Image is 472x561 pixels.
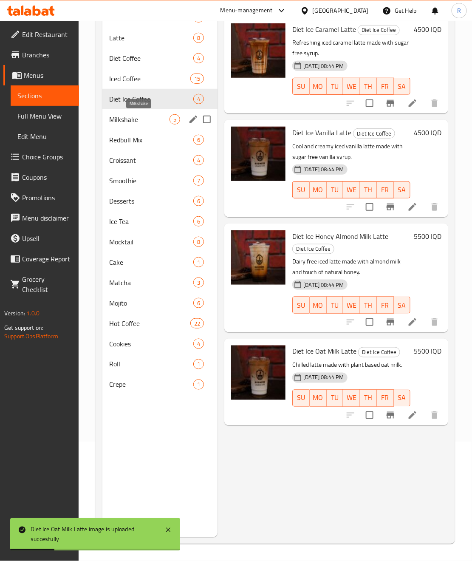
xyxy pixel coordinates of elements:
button: Branch-specific-item [380,197,401,217]
button: SU [292,297,309,314]
button: WE [343,78,360,95]
button: FR [377,390,393,407]
div: Diet Coffee4 [102,48,218,68]
button: Branch-specific-item [380,405,401,425]
span: Select to update [361,406,379,424]
div: items [193,53,204,63]
p: Chilled latte made with plant based oat milk. [292,360,410,371]
span: SU [296,80,306,93]
span: TU [330,299,340,312]
img: Diet Ice Honey Almond Milk Latte [231,230,285,285]
span: Mocktail [109,237,193,247]
div: items [193,257,204,267]
button: MO [310,181,327,198]
span: Hot Coffee [109,318,190,329]
div: Diet Ice Coffee [358,25,400,35]
span: SA [397,80,407,93]
div: Diet Ice Coffee [358,347,400,357]
span: FR [380,299,390,312]
span: Desserts [109,196,193,206]
span: TU [330,392,340,404]
span: 8 [194,34,203,42]
span: SU [296,299,306,312]
span: SA [397,184,407,196]
span: TH [364,392,373,404]
span: Redbull Mix [109,135,193,145]
span: 22 [191,320,203,328]
span: Diet Ice Honey Almond Milk Latte [292,230,388,243]
span: Ice Tea [109,216,193,227]
button: SU [292,181,309,198]
button: SA [394,78,410,95]
a: Support.OpsPlatform [4,331,58,342]
button: Branch-specific-item [380,312,401,332]
a: Edit menu item [407,410,418,420]
span: Roll [109,359,193,369]
span: Diet Ice Coffee [109,94,193,104]
button: edit [187,113,200,126]
p: Refreshing iced caramel latte made with sugar free syrup. [292,37,410,59]
span: Diet Ice Coffee [358,25,399,35]
div: Cake1 [102,252,218,272]
button: MO [310,78,327,95]
span: WE [347,80,356,93]
span: Upsell [22,233,72,244]
span: MO [313,299,323,312]
span: SU [296,392,306,404]
a: Edit Menu [11,126,79,147]
span: Diet Ice Oat Milk Latte [292,345,356,358]
span: TU [330,80,340,93]
span: Promotions [22,193,72,203]
button: delete [424,197,445,217]
button: FR [377,181,393,198]
div: Diet Ice Coffee [292,244,334,254]
h6: 4500 IQD [414,127,441,139]
span: 1 [194,381,203,389]
span: 5 [170,116,180,124]
span: WE [347,184,356,196]
span: TH [364,80,373,93]
span: SA [397,299,407,312]
span: Edit Menu [17,131,72,142]
button: FR [377,78,393,95]
a: Grocery Checklist [3,269,79,300]
nav: Menu sections [102,4,218,398]
span: Diet Ice Vanilla Latte [292,126,351,139]
div: Iced Coffee15 [102,68,218,89]
p: Dairy free iced latte made with almond milk and touch of natural honey. [292,256,410,278]
span: 4 [194,156,203,164]
button: delete [424,312,445,332]
span: 1 [194,258,203,266]
button: TH [360,390,377,407]
button: SA [394,181,410,198]
span: 6 [194,136,203,144]
div: Cookies [109,339,193,349]
a: Branches [3,45,79,65]
div: Mojito6 [102,293,218,313]
span: 3 [194,279,203,287]
span: TU [330,184,340,196]
button: MO [310,297,327,314]
button: TU [327,390,343,407]
a: Sections [11,85,79,106]
div: Diet Ice Oat Milk Latte image is uploaded succesfully [31,525,156,544]
div: Milkshake5edit [102,109,218,130]
button: TU [327,181,343,198]
a: Choice Groups [3,147,79,167]
span: Diet Ice Coffee [293,244,334,254]
span: Croissant [109,155,193,165]
div: items [193,380,204,390]
span: Cake [109,257,193,267]
span: Select to update [361,198,379,216]
span: 4 [194,340,203,348]
a: Coupons [3,167,79,187]
span: Full Menu View [17,111,72,121]
span: 7 [194,177,203,185]
button: WE [343,390,360,407]
div: items [193,33,204,43]
span: TH [364,184,373,196]
div: Smoothie7 [102,170,218,191]
span: WE [347,392,356,404]
div: Croissant4 [102,150,218,170]
button: TU [327,78,343,95]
